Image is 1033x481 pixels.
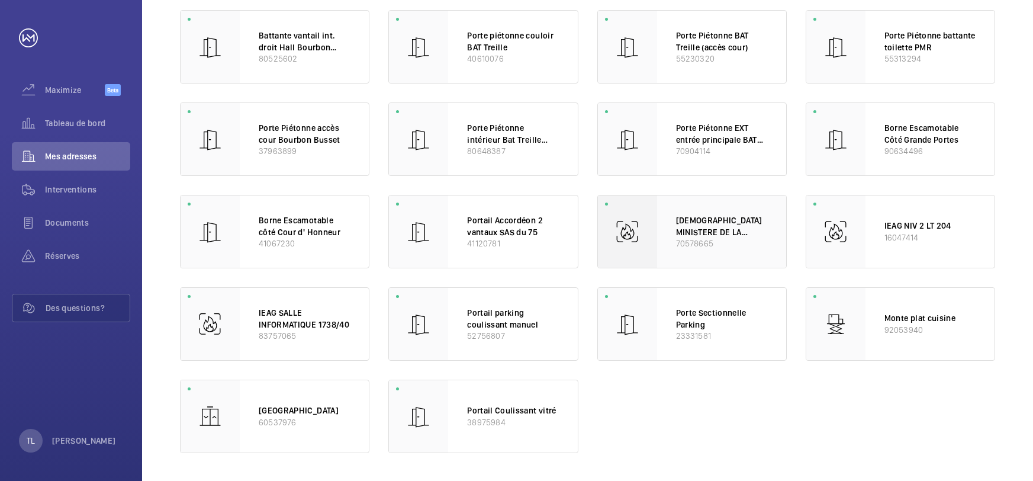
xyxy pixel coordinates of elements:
[198,220,222,243] img: automatic_door.svg
[45,184,130,195] span: Interventions
[676,145,767,156] p: 70904114
[467,405,558,416] p: Portail Coulissant vitré
[45,117,130,129] span: Tableau de bord
[198,405,222,428] img: elevator.svg
[884,145,976,156] p: 90634496
[824,127,848,151] img: automatic_door.svg
[884,53,976,64] p: 55313294
[467,330,558,341] p: 52756807
[407,35,430,59] img: automatic_door.svg
[259,238,350,249] p: 41067230
[884,324,976,336] p: 92053940
[45,217,130,229] span: Documents
[616,220,639,243] img: fire_alarm.svg
[676,307,767,330] p: Porte Sectionnelle Parking
[467,30,558,53] p: Porte piétonne couloir BAT Treille
[676,330,767,341] p: 23331581
[259,330,350,341] p: 83757065
[676,53,767,64] p: 55230320
[467,307,558,330] p: Portail parking coulissant manuel
[616,127,639,151] img: automatic_door.svg
[467,53,558,64] p: 40610076
[676,238,767,249] p: 70578665
[259,416,350,428] p: 60537976
[259,405,350,416] p: [GEOGRAPHIC_DATA]
[198,312,222,336] img: fire_alarm.svg
[467,416,558,428] p: 38975984
[467,238,558,249] p: 41120781
[259,122,350,145] p: Porte Piétonne accès cour Bourbon Busset
[407,405,430,428] img: automatic_door.svg
[259,307,350,330] p: IEAG SALLE INFORMATIQUE 1738/40
[45,84,105,96] span: Maximize
[467,145,558,156] p: 80648387
[259,53,350,64] p: 80525602
[27,435,35,447] p: TL
[884,30,976,53] p: Porte Piétonne battante toilette PMR
[824,35,848,59] img: automatic_door.svg
[105,84,121,96] span: Beta
[676,30,767,53] p: Porte Piétonne BAT Treille (accès cour)
[45,250,130,262] span: Réserves
[46,302,130,314] span: Des questions?
[824,220,848,243] img: fire_alarm.svg
[884,232,976,243] p: 16047414
[259,145,350,156] p: 37963899
[824,312,848,336] img: freight_elevator.svg
[198,35,222,59] img: automatic_door.svg
[259,214,350,238] p: Borne Escamotable côté Cour d' Honneur
[676,214,767,238] p: [DEMOGRAPHIC_DATA] MINISTERE DE LA DEFENSE
[616,35,639,59] img: automatic_door.svg
[259,30,350,53] p: Battante vantail int. droit Hall Bourbon Busset
[467,122,558,145] p: Porte Piétonne intérieur Bat Treille entrée principale
[45,150,130,162] span: Mes adresses
[407,312,430,336] img: automatic_door.svg
[407,220,430,243] img: automatic_door.svg
[884,312,976,324] p: Monte plat cuisine
[407,127,430,151] img: automatic_door.svg
[616,312,639,336] img: automatic_door.svg
[676,122,767,145] p: Porte Piétonne EXT entrée principale BAT Treille
[884,122,976,145] p: Borne Escamotable Côté Grande Portes
[198,127,222,151] img: automatic_door.svg
[52,435,116,447] p: [PERSON_NAME]
[884,220,976,232] p: IEAG NIV 2 LT 204
[467,214,558,238] p: Portail Accordéon 2 vantaux SAS du 75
